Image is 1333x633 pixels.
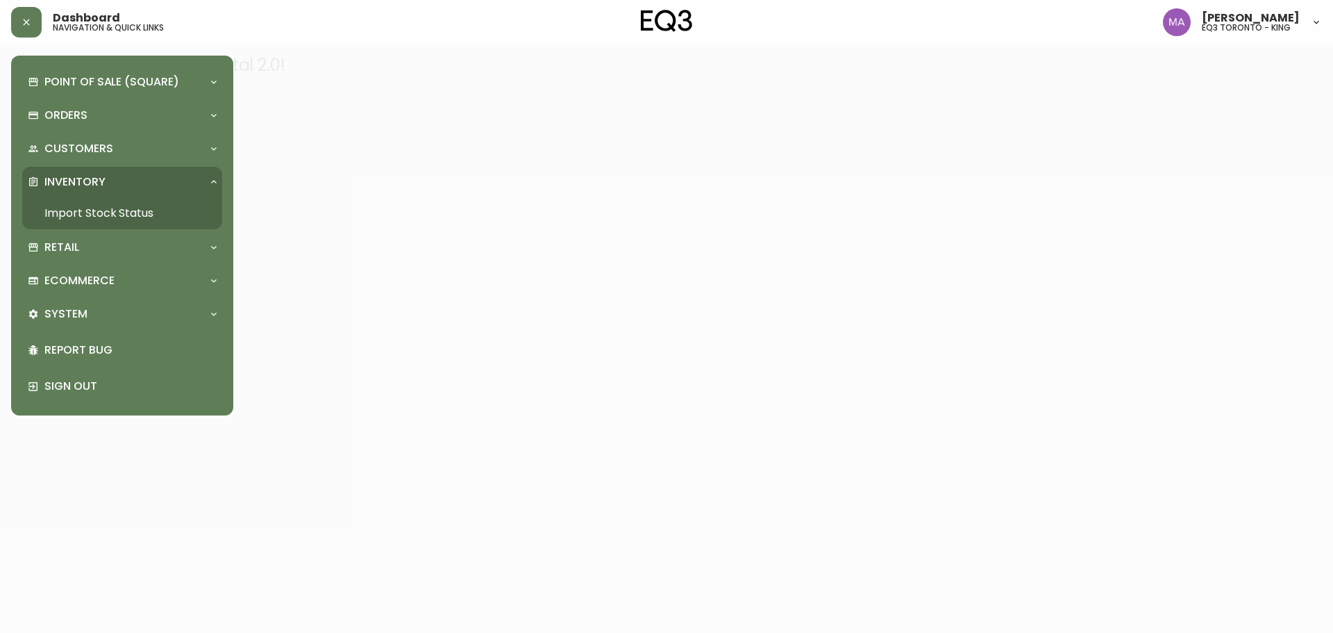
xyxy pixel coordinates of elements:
[22,167,222,197] div: Inventory
[44,108,87,123] p: Orders
[44,343,217,358] p: Report Bug
[641,10,692,32] img: logo
[22,133,222,164] div: Customers
[22,265,222,296] div: Ecommerce
[1202,24,1291,32] h5: eq3 toronto - king
[22,332,222,368] div: Report Bug
[53,24,164,32] h5: navigation & quick links
[22,232,222,263] div: Retail
[22,299,222,329] div: System
[44,240,79,255] p: Retail
[53,13,120,24] span: Dashboard
[44,273,115,288] p: Ecommerce
[44,74,179,90] p: Point of Sale (Square)
[44,306,87,322] p: System
[44,379,217,394] p: Sign Out
[22,197,222,229] a: Import Stock Status
[22,368,222,404] div: Sign Out
[22,100,222,131] div: Orders
[1163,8,1191,36] img: 4f0989f25cbf85e7eb2537583095d61e
[22,67,222,97] div: Point of Sale (Square)
[1202,13,1300,24] span: [PERSON_NAME]
[44,141,113,156] p: Customers
[44,174,106,190] p: Inventory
